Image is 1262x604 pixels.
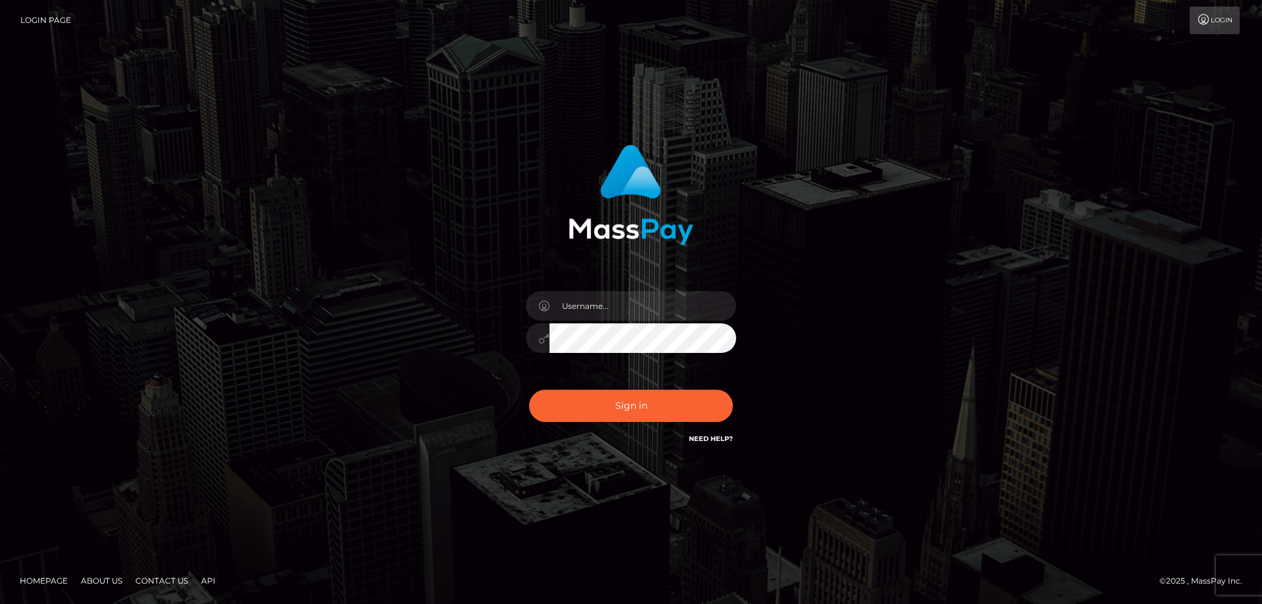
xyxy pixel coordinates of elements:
a: API [196,570,221,591]
a: Contact Us [130,570,193,591]
a: Homepage [14,570,73,591]
a: About Us [76,570,128,591]
a: Need Help? [689,434,733,443]
button: Sign in [529,390,733,422]
img: MassPay Login [569,145,693,245]
div: © 2025 , MassPay Inc. [1159,574,1252,588]
input: Username... [549,291,736,321]
a: Login [1190,7,1240,34]
a: Login Page [20,7,71,34]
